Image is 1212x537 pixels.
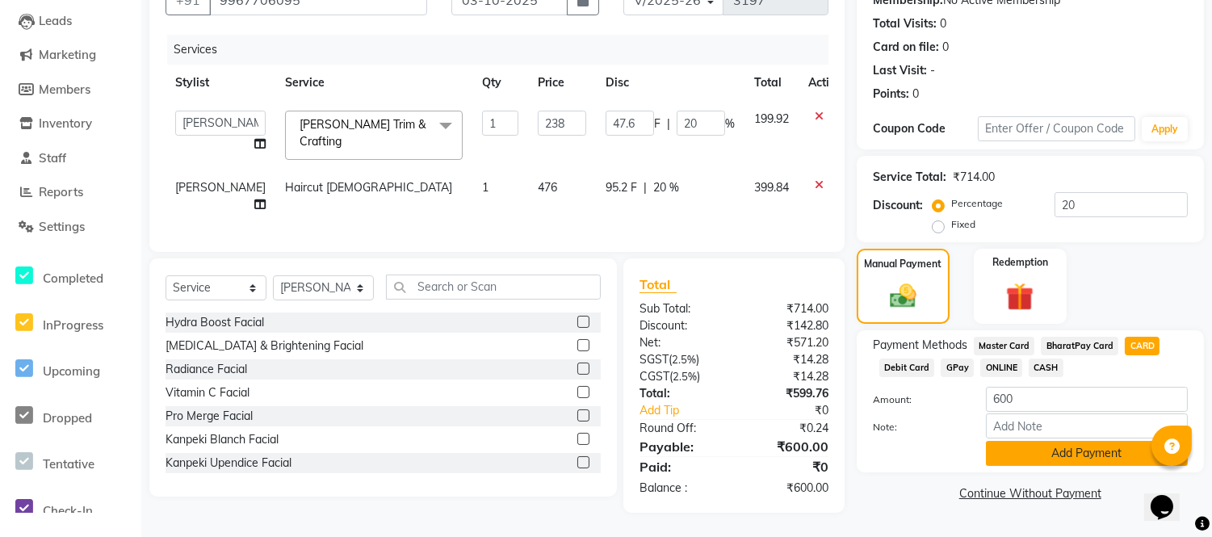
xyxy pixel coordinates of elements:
[799,65,852,101] th: Action
[627,368,734,385] div: ( )
[386,275,601,300] input: Search or Scan
[166,65,275,101] th: Stylist
[734,368,841,385] div: ₹14.28
[39,47,96,62] span: Marketing
[974,337,1035,355] span: Master Card
[1125,337,1160,355] span: CARD
[627,480,734,497] div: Balance :
[930,62,935,79] div: -
[752,402,841,419] div: ₹0
[861,420,974,434] label: Note:
[342,134,349,149] a: x
[734,480,841,497] div: ₹600.00
[627,300,734,317] div: Sub Total:
[941,359,974,377] span: GPay
[744,65,799,101] th: Total
[672,353,696,366] span: 2.5%
[861,392,974,407] label: Amount:
[627,437,734,456] div: Payable:
[942,39,949,56] div: 0
[980,359,1022,377] span: ONLINE
[864,257,942,271] label: Manual Payment
[653,179,679,196] span: 20 %
[1144,472,1196,521] iframe: chat widget
[43,363,100,379] span: Upcoming
[1041,337,1118,355] span: BharatPay Card
[4,183,137,202] a: Reports
[873,86,909,103] div: Points:
[39,115,92,131] span: Inventory
[166,408,253,425] div: Pro Merge Facial
[986,387,1188,412] input: Amount
[640,369,669,384] span: CGST
[734,351,841,368] div: ₹14.28
[166,314,264,331] div: Hydra Boost Facial
[673,370,697,383] span: 2.5%
[627,317,734,334] div: Discount:
[754,111,789,126] span: 199.92
[166,431,279,448] div: Kanpeki Blanch Facial
[725,115,735,132] span: %
[627,457,734,476] div: Paid:
[43,271,103,286] span: Completed
[997,279,1042,314] img: _gift.svg
[166,384,250,401] div: Vitamin C Facial
[596,65,744,101] th: Disc
[873,120,978,137] div: Coupon Code
[4,149,137,168] a: Staff
[667,115,670,132] span: |
[538,180,557,195] span: 476
[734,420,841,437] div: ₹0.24
[43,317,103,333] span: InProgress
[4,12,137,31] a: Leads
[43,410,92,426] span: Dropped
[627,385,734,402] div: Total:
[873,62,927,79] div: Last Visit:
[627,334,734,351] div: Net:
[640,352,669,367] span: SGST
[39,184,83,199] span: Reports
[4,115,137,133] a: Inventory
[39,219,85,234] span: Settings
[606,179,637,196] span: 95.2 F
[912,86,919,103] div: 0
[986,441,1188,466] button: Add Payment
[978,116,1135,141] input: Enter Offer / Coupon Code
[4,218,137,237] a: Settings
[627,351,734,368] div: ( )
[986,413,1188,438] input: Add Note
[873,169,946,186] div: Service Total:
[528,65,596,101] th: Price
[175,180,266,195] span: [PERSON_NAME]
[860,485,1201,502] a: Continue Without Payment
[940,15,946,32] div: 0
[166,361,247,378] div: Radiance Facial
[734,385,841,402] div: ₹599.76
[754,180,789,195] span: 399.84
[300,117,426,149] span: [PERSON_NAME] Trim & Crafting
[640,276,677,293] span: Total
[873,39,939,56] div: Card on file:
[4,81,137,99] a: Members
[1029,359,1063,377] span: CASH
[882,281,925,312] img: _cash.svg
[39,13,72,28] span: Leads
[39,150,66,166] span: Staff
[285,180,452,195] span: Haircut [DEMOGRAPHIC_DATA]
[734,457,841,476] div: ₹0
[734,437,841,456] div: ₹600.00
[734,300,841,317] div: ₹714.00
[951,217,975,232] label: Fixed
[166,455,291,472] div: Kanpeki Upendice Facial
[654,115,661,132] span: F
[167,35,841,65] div: Services
[166,338,363,355] div: [MEDICAL_DATA] & Brightening Facial
[873,337,967,354] span: Payment Methods
[992,255,1048,270] label: Redemption
[873,15,937,32] div: Total Visits:
[43,456,94,472] span: Tentative
[951,196,1003,211] label: Percentage
[1142,117,1188,141] button: Apply
[482,180,489,195] span: 1
[953,169,995,186] div: ₹714.00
